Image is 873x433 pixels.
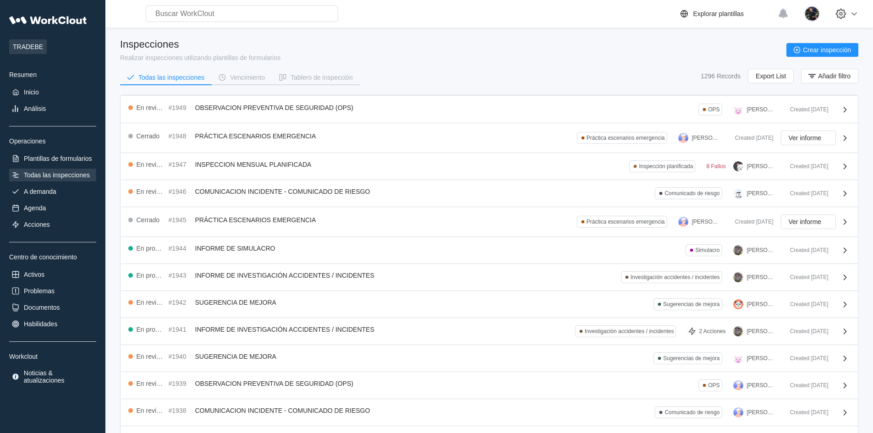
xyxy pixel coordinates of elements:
span: COMUNICACION INCIDENTE - COMUNICADO DE RIESGO [195,407,370,414]
div: 8 Fallos [706,163,725,170]
div: Created [DATE] [783,190,829,197]
img: user-3.png [733,407,743,417]
div: Centro de conocimiento [9,253,96,261]
span: TRADEBE [9,39,47,54]
div: Simulacro [695,247,719,253]
span: INFORME DE INVESTIGACIÓN ACCIDENTES / INCIDENTES [195,272,374,279]
div: #1939 [169,380,192,387]
span: PRÁCTICA ESCENARIOS EMERGENCIA [195,132,316,140]
a: Análisis [9,102,96,115]
div: Created [DATE] [783,106,829,113]
div: [PERSON_NAME] [692,135,720,141]
div: [PERSON_NAME] [692,219,720,225]
div: Noticias & atualizaciones [24,369,94,384]
a: En revisión#1938COMUNICACION INCIDENTE - COMUNICADO DE RIESGOComunicado de riesgo[PERSON_NAME]Cre... [121,399,858,426]
div: #1944 [169,245,192,252]
div: Activos [24,271,44,278]
div: #1942 [169,299,192,306]
a: Cerrado#1948PRÁCTICA ESCENARIOS EMERGENCIAPráctica escenarios emergencia[PERSON_NAME]Created [DAT... [121,123,858,153]
a: Activos [9,268,96,281]
div: Vencimiento [230,74,265,81]
div: En revisión [137,380,165,387]
button: Export List [748,69,794,83]
div: [PERSON_NAME] [747,355,775,362]
div: #1941 [169,326,192,333]
div: En revisión [137,299,165,306]
div: En revisión [137,188,165,195]
span: SUGERENCIA DE MEJORA [195,299,276,306]
img: 2a7a337f-28ec-44a9-9913-8eaa51124fce.jpg [804,6,820,22]
div: Created [DATE] [728,219,774,225]
div: OPS [708,106,719,113]
button: Todas las inspecciones [120,71,212,84]
div: En progreso [137,326,165,333]
div: Created [DATE] [783,163,829,170]
div: Created [DATE] [783,274,829,280]
div: Sugerencias de mejora [663,355,719,362]
img: panda.png [733,299,743,309]
span: OBSERVACION PREVENTIVA DE SEGURIDAD (OPS) [195,104,353,111]
div: En progreso [137,272,165,279]
div: Práctica escenarios emergencia [587,219,665,225]
a: Agenda [9,202,96,214]
div: Plantillas de formularios [24,155,92,162]
div: 2 Acciones [699,328,725,334]
div: Investigación accidentes / incidentes [585,328,674,334]
div: #1947 [169,161,192,168]
button: Ver informe [781,214,836,229]
div: Comunicado de riesgo [664,409,719,416]
img: pig.png [733,104,743,115]
div: 1296 Records [701,72,741,80]
div: #1943 [169,272,192,279]
img: clout-01.png [733,188,743,198]
a: Todas las inspecciones [9,169,96,181]
a: En revisión#1939OBSERVACION PREVENTIVA DE SEGURIDAD (OPS)OPS[PERSON_NAME]Created [DATE] [121,372,858,399]
a: En revisión#1942SUGERENCIA DE MEJORASugerencias de mejora[PERSON_NAME]Created [DATE] [121,291,858,318]
div: #1938 [169,407,192,414]
div: Resumen [9,71,96,78]
div: Created [DATE] [783,409,829,416]
span: INSPECCION MENSUAL PLANIFICADA [195,161,312,168]
a: Acciones [9,218,96,231]
span: Export List [756,73,786,79]
span: SUGERENCIA DE MEJORA [195,353,276,360]
div: [PERSON_NAME] [747,409,775,416]
span: Ver informe [789,135,822,141]
div: En revisión [137,104,165,111]
span: OBSERVACION PREVENTIVA DE SEGURIDAD (OPS) [195,380,353,387]
div: Created [DATE] [783,355,829,362]
img: 2f847459-28ef-4a61-85e4-954d408df519.jpg [733,326,743,336]
a: En revisión#1949OBSERVACION PREVENTIVA DE SEGURIDAD (OPS)OPS[PERSON_NAME]Created [DATE] [121,96,858,123]
a: En revisión#1947INSPECCION MENSUAL PLANIFICADAInspección planificada8 Fallos[PERSON_NAME]Created ... [121,153,858,180]
img: cat.png [733,161,743,171]
div: Investigación accidentes / incidentes [631,274,720,280]
span: PRÁCTICA ESCENARIOS EMERGENCIA [195,216,316,224]
a: En progreso#1941INFORME DE INVESTIGACIÓN ACCIDENTES / INCIDENTESInvestigación accidentes / incide... [121,318,858,345]
span: Crear inspección [803,47,851,53]
div: Práctica escenarios emergencia [587,135,665,141]
span: INFORME DE SIMULACRO [195,245,275,252]
div: #1940 [169,353,192,360]
div: [PERSON_NAME] [747,247,775,253]
div: Created [DATE] [783,301,829,307]
div: En revisión [137,353,165,360]
div: Comunicado de riesgo [664,190,719,197]
div: [PERSON_NAME] [747,163,775,170]
img: user-3.png [678,217,688,227]
div: Agenda [24,204,46,212]
div: Habilidades [24,320,57,328]
div: Created [DATE] [728,135,774,141]
img: 2f847459-28ef-4a61-85e4-954d408df519.jpg [733,272,743,282]
input: Buscar WorkClout [146,5,338,22]
div: A demanda [24,188,56,195]
div: En revisión [137,407,165,414]
button: Tablero de inspección [272,71,360,84]
div: #1946 [169,188,192,195]
button: Crear inspección [786,43,858,57]
div: #1948 [169,132,192,140]
div: En revisión [137,161,165,168]
div: OPS [708,382,719,389]
button: Ver informe [781,131,836,145]
a: En progreso#1943INFORME DE INVESTIGACIÓN ACCIDENTES / INCIDENTESInvestigación accidentes / incide... [121,264,858,291]
div: Created [DATE] [783,247,829,253]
